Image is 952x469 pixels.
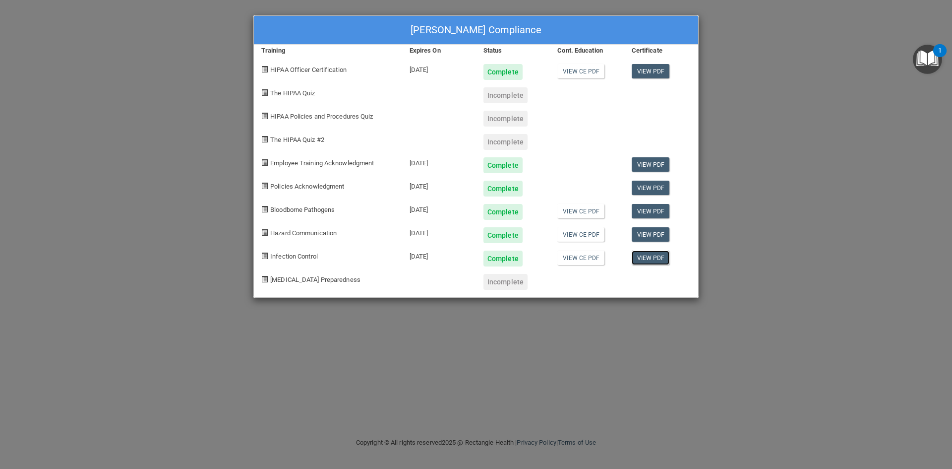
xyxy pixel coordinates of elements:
[402,197,476,220] div: [DATE]
[557,251,604,265] a: View CE PDF
[913,45,942,74] button: Open Resource Center, 1 new notification
[402,45,476,57] div: Expires On
[402,220,476,243] div: [DATE]
[624,45,698,57] div: Certificate
[402,173,476,197] div: [DATE]
[632,251,670,265] a: View PDF
[270,113,373,120] span: HIPAA Policies and Procedures Quiz
[270,136,324,143] span: The HIPAA Quiz #2
[483,274,528,290] div: Incomplete
[550,45,624,57] div: Cont. Education
[483,134,528,150] div: Incomplete
[270,229,337,237] span: Hazard Communication
[483,251,523,267] div: Complete
[270,276,360,283] span: [MEDICAL_DATA] Preparedness
[270,206,335,213] span: Bloodborne Pathogens
[254,45,402,57] div: Training
[557,204,604,218] a: View CE PDF
[632,157,670,172] a: View PDF
[270,183,344,190] span: Policies Acknowledgment
[632,181,670,195] a: View PDF
[483,204,523,220] div: Complete
[402,243,476,267] div: [DATE]
[270,253,318,260] span: Infection Control
[402,57,476,80] div: [DATE]
[483,181,523,197] div: Complete
[402,150,476,173] div: [DATE]
[483,111,528,127] div: Incomplete
[557,64,604,78] a: View CE PDF
[483,157,523,173] div: Complete
[632,204,670,218] a: View PDF
[483,227,523,243] div: Complete
[938,51,942,64] div: 1
[632,64,670,78] a: View PDF
[483,64,523,80] div: Complete
[632,227,670,242] a: View PDF
[476,45,550,57] div: Status
[270,66,347,73] span: HIPAA Officer Certification
[557,227,604,242] a: View CE PDF
[254,16,698,45] div: [PERSON_NAME] Compliance
[270,159,374,167] span: Employee Training Acknowledgment
[270,89,315,97] span: The HIPAA Quiz
[483,87,528,103] div: Incomplete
